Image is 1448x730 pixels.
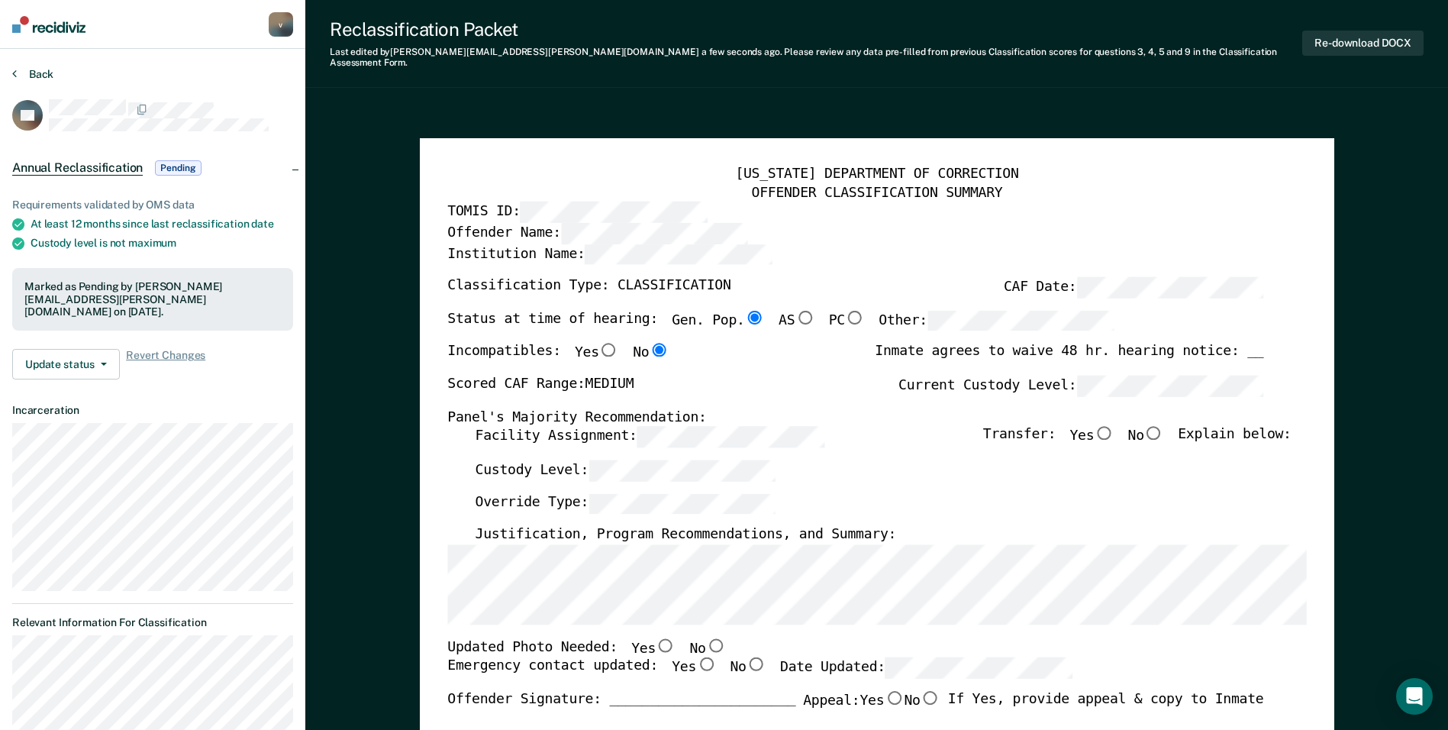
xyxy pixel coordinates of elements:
button: Update status [12,349,120,380]
input: Gen. Pop. [744,310,764,324]
label: AS [779,310,814,331]
div: Updated Photo Needed: [447,638,726,658]
input: Offender Name: [560,222,747,243]
div: Panel's Majority Recommendation: [447,409,1263,427]
input: Institution Name: [585,244,772,264]
label: No [730,657,766,678]
input: Yes [1094,426,1114,440]
input: No [649,344,669,357]
div: Transfer: Explain below: [983,426,1292,460]
div: OFFENDER CLASSIFICATION SUMMARY [447,183,1306,202]
div: Reclassification Packet [330,18,1302,40]
label: Offender Name: [447,222,748,243]
input: Other: [927,310,1114,331]
div: Marked as Pending by [PERSON_NAME][EMAIL_ADDRESS][PERSON_NAME][DOMAIN_NAME] on [DATE]. [24,280,281,318]
span: Revert Changes [126,349,205,380]
label: Yes [672,657,716,678]
label: Classification Type: CLASSIFICATION [447,276,730,297]
input: Yes [598,344,618,357]
div: Emergency contact updated: [447,657,1072,691]
div: Open Intercom Messenger [1396,678,1433,715]
div: Last edited by [PERSON_NAME][EMAIL_ADDRESS][PERSON_NAME][DOMAIN_NAME] . Please review any data pr... [330,47,1302,69]
label: PC [828,310,864,331]
label: Other: [879,310,1114,331]
span: Annual Reclassification [12,160,143,176]
button: Re-download DOCX [1302,31,1424,56]
input: Yes [696,657,716,671]
label: No [633,344,669,363]
input: PC [845,310,865,324]
div: [US_STATE] DEPARTMENT OF CORRECTION [447,166,1306,184]
label: Institution Name: [447,244,772,264]
input: No [746,657,766,671]
input: Yes [884,691,904,705]
span: a few seconds ago [701,47,780,57]
span: maximum [128,237,176,249]
div: Inmate agrees to waive 48 hr. hearing notice: __ [875,344,1263,376]
label: Scored CAF Range: MEDIUM [447,375,634,396]
label: Yes [575,344,619,363]
label: No [689,638,725,658]
input: CAF Date: [1076,276,1263,297]
input: Date Updated: [885,657,1072,678]
div: At least 12 months since last reclassification [31,218,293,231]
div: Requirements validated by OMS data [12,199,293,212]
div: Incompatibles: [447,344,669,376]
input: TOMIS ID: [520,202,707,222]
label: Justification, Program Recommendations, and Summary: [475,526,896,544]
span: date [251,218,273,230]
input: No [1144,426,1164,440]
label: Yes [1069,426,1114,447]
input: Custody Level: [589,460,776,480]
button: Back [12,67,53,81]
span: Pending [155,160,201,176]
label: No [904,691,940,711]
div: Status at time of hearing: [447,310,1114,344]
label: Facility Assignment: [475,426,824,447]
input: Override Type: [589,493,776,513]
label: Yes [859,691,904,711]
input: AS [795,310,814,324]
div: Custody level is not [31,237,293,250]
label: TOMIS ID: [447,202,707,222]
button: v [269,12,293,37]
label: Date Updated: [780,657,1072,678]
dt: Relevant Information For Classification [12,616,293,629]
label: Appeal: [803,691,940,723]
label: Gen. Pop. [672,310,765,331]
img: Recidiviz [12,16,85,33]
input: No [920,691,940,705]
label: Override Type: [475,493,776,513]
input: Yes [656,638,676,652]
label: Custody Level: [475,460,776,480]
input: Facility Assignment: [637,426,824,447]
label: No [1127,426,1163,447]
label: CAF Date: [1004,276,1263,297]
label: Yes [631,638,676,658]
input: Current Custody Level: [1076,375,1263,396]
label: Current Custody Level: [898,375,1263,396]
input: No [705,638,725,652]
dt: Incarceration [12,404,293,417]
